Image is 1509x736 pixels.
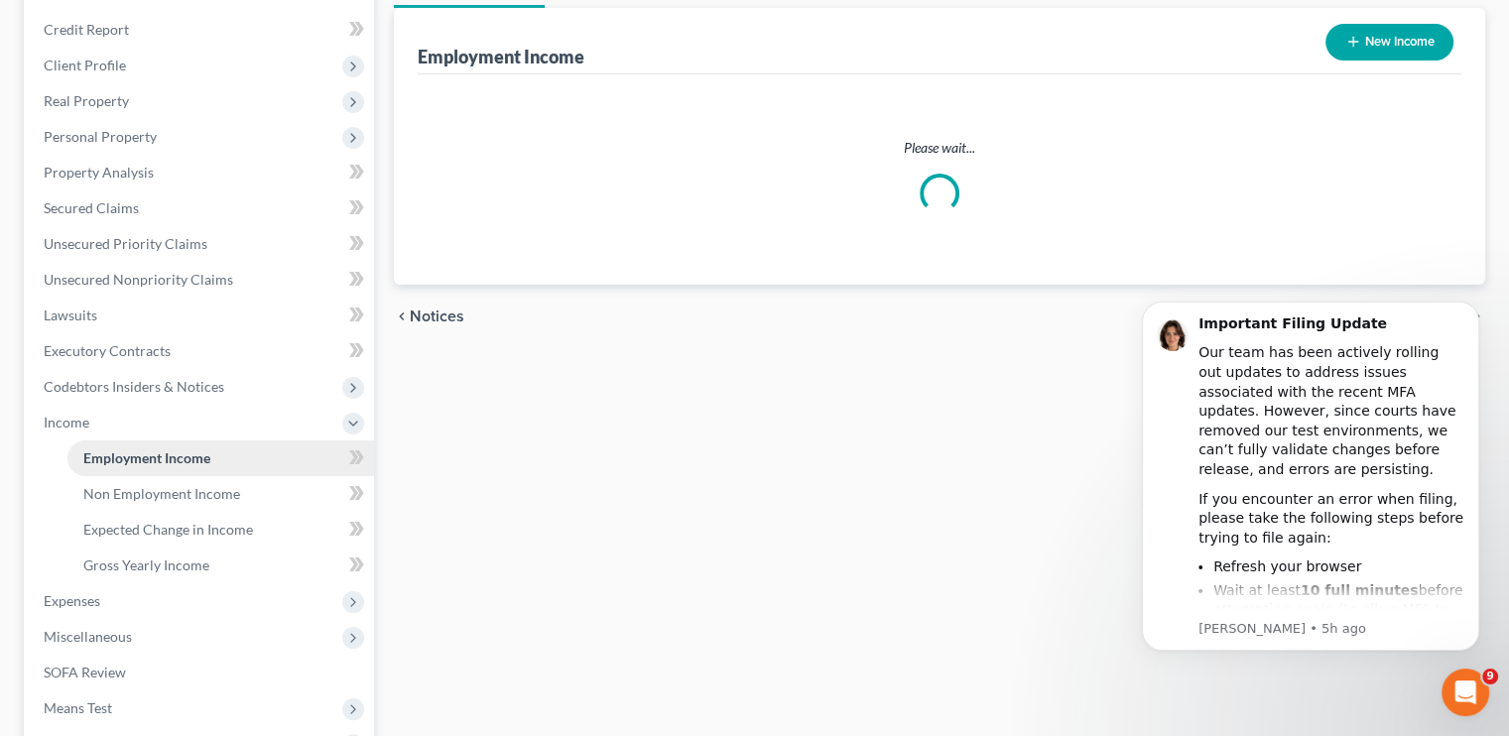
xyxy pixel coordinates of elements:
[418,45,584,68] div: Employment Income
[67,512,374,548] a: Expected Change in Income
[1482,669,1498,684] span: 9
[1112,277,1509,726] iframe: Intercom notifications message
[28,226,374,262] a: Unsecured Priority Claims
[83,521,253,538] span: Expected Change in Income
[394,308,410,324] i: chevron_left
[434,138,1446,158] p: Please wait...
[28,12,374,48] a: Credit Report
[44,57,126,73] span: Client Profile
[394,308,464,324] button: chevron_left Notices
[44,414,89,430] span: Income
[44,378,224,395] span: Codebtors Insiders & Notices
[83,485,240,502] span: Non Employment Income
[44,664,126,680] span: SOFA Review
[67,548,374,583] a: Gross Yearly Income
[83,449,210,466] span: Employment Income
[28,298,374,333] a: Lawsuits
[44,128,157,145] span: Personal Property
[410,308,464,324] span: Notices
[28,190,374,226] a: Secured Claims
[44,271,233,288] span: Unsecured Nonpriority Claims
[44,164,154,181] span: Property Analysis
[44,628,132,645] span: Miscellaneous
[44,199,139,216] span: Secured Claims
[44,699,112,716] span: Means Test
[44,21,129,38] span: Credit Report
[28,655,374,690] a: SOFA Review
[83,556,209,573] span: Gross Yearly Income
[44,592,100,609] span: Expenses
[67,440,374,476] a: Employment Income
[44,235,207,252] span: Unsecured Priority Claims
[28,155,374,190] a: Property Analysis
[1325,24,1453,61] button: New Income
[44,307,97,323] span: Lawsuits
[67,476,374,512] a: Non Employment Income
[44,92,129,109] span: Real Property
[44,342,171,359] span: Executory Contracts
[28,262,374,298] a: Unsecured Nonpriority Claims
[28,333,374,369] a: Executory Contracts
[1442,669,1489,716] iframe: Intercom live chat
